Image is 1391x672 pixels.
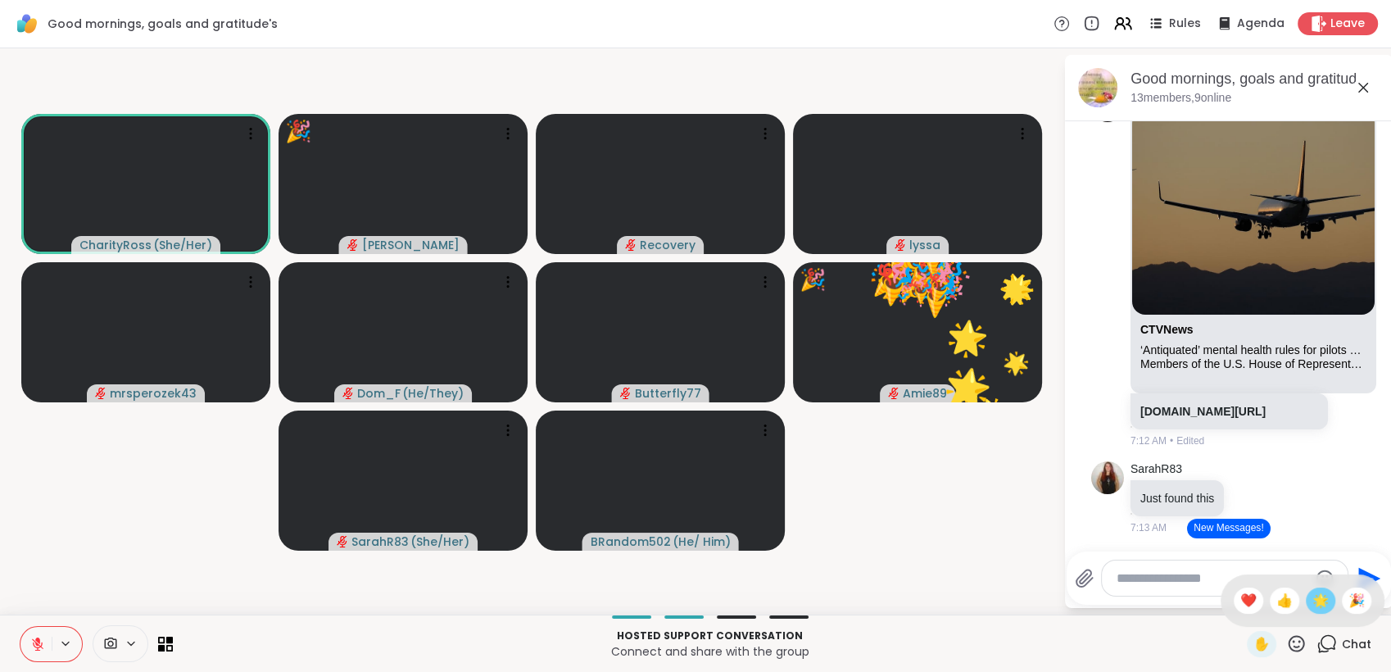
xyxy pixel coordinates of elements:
p: 13 members, 9 online [1130,90,1231,107]
button: New Messages! [1187,519,1270,538]
p: Hosted support conversation [183,629,1237,643]
button: Send [1348,560,1385,597]
span: BRandom502 [591,534,671,550]
span: ✋ [1253,634,1270,654]
span: Amie89 [903,385,947,402]
span: 7:13 AM [1130,520,1167,535]
button: 🎉 [844,229,945,329]
button: 🌟 [931,302,1004,375]
a: [DOMAIN_NAME][URL] [1140,405,1266,418]
a: SarahR83 [1130,461,1182,478]
span: Good mornings, goals and gratitude's [48,16,278,32]
a: Attachment [1140,323,1194,336]
div: ‘Antiquated’ mental health rules for pilots would be overhauled under U.S. House bill [1140,343,1366,357]
p: Connect and share with the group [183,643,1237,660]
span: audio-muted [625,239,637,251]
button: Emoji picker [1315,569,1334,588]
span: Agenda [1237,16,1285,32]
span: audio-muted [342,388,354,399]
span: 7:12 AM [1130,434,1167,448]
button: 🌟 [922,343,1012,433]
img: ShareWell Logomark [13,10,41,38]
span: audio-muted [895,239,906,251]
span: audio-muted [620,388,632,399]
span: Dom_F [357,385,401,402]
span: • [1170,434,1173,448]
img: Good mornings, goals and gratitude's, Sep 10 [1078,68,1117,107]
span: 👍 [1276,591,1293,611]
span: Chat [1342,636,1371,652]
span: audio-muted [95,388,106,399]
span: lyssa [909,237,940,253]
img: https://sharewell-space-live.sfo3.digitaloceanspaces.com/user-generated/ad949235-6f32-41e6-8b9f-9... [1091,461,1124,494]
div: Members of the U.S. House of Representatives unanimously passed a bill [DATE] that would force th... [1140,357,1366,371]
button: 🌟 [981,253,1052,324]
span: Recovery [640,237,695,253]
span: 🎉 [1348,591,1365,611]
span: ( She/Her ) [410,534,469,550]
span: ( He/ Him ) [673,534,731,550]
span: Rules [1169,16,1201,32]
div: Good mornings, goals and gratitude's, [DATE] [1130,69,1380,89]
p: Just found this [1140,490,1214,506]
span: Leave [1330,16,1365,32]
span: mrsperozek43 [110,385,197,402]
button: 🌟 [987,333,1047,393]
span: ( He/They ) [402,385,464,402]
span: ( She/Her ) [153,237,212,253]
span: 🌟 [1312,591,1329,611]
textarea: Type your message [1117,570,1307,587]
img: ‘Antiquated’ mental health rules for pilots would be overhauled under U.S. House bill [1132,111,1375,315]
span: audio-muted [888,388,899,399]
span: Edited [1176,434,1204,448]
div: 🎉 [285,116,311,148]
span: [PERSON_NAME] [362,237,460,253]
div: 🎉 [800,264,826,296]
span: ❤️ [1240,591,1257,611]
span: audio-muted [347,239,359,251]
span: SarahR83 [351,534,409,550]
span: CharityRoss [79,237,152,253]
span: Butterfly77 [635,385,701,402]
span: audio-muted [337,536,348,547]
